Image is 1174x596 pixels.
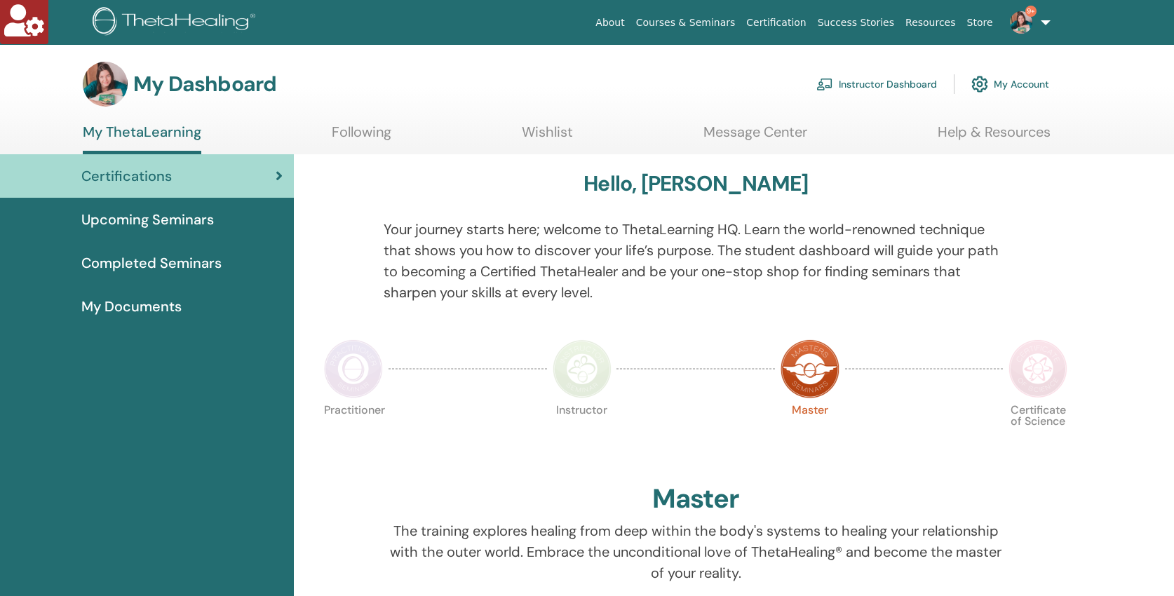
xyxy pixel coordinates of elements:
[81,252,222,273] span: Completed Seminars
[652,483,739,515] h2: Master
[1025,6,1037,17] span: 9+
[971,69,1049,100] a: My Account
[900,10,962,36] a: Resources
[553,405,612,463] p: Instructor
[816,78,833,90] img: chalkboard-teacher.svg
[384,520,1008,583] p: The training explores healing from deep within the body's systems to healing your relationship wi...
[816,69,937,100] a: Instructor Dashboard
[971,72,988,96] img: cog.svg
[962,10,999,36] a: Store
[583,171,808,196] h3: Hello, [PERSON_NAME]
[332,123,391,151] a: Following
[93,7,260,39] img: logo.png
[81,209,214,230] span: Upcoming Seminars
[522,123,573,151] a: Wishlist
[1008,339,1067,398] img: Certificate of Science
[83,123,201,154] a: My ThetaLearning
[83,62,128,107] img: default.jpg
[1010,11,1032,34] img: default.jpg
[630,10,741,36] a: Courses & Seminars
[324,405,383,463] p: Practitioner
[781,339,839,398] img: Master
[133,72,276,97] h3: My Dashboard
[812,10,900,36] a: Success Stories
[384,219,1008,303] p: Your journey starts here; welcome to ThetaLearning HQ. Learn the world-renowned technique that sh...
[324,339,383,398] img: Practitioner
[1008,405,1067,463] p: Certificate of Science
[781,405,839,463] p: Master
[553,339,612,398] img: Instructor
[703,123,807,151] a: Message Center
[938,123,1051,151] a: Help & Resources
[81,296,182,317] span: My Documents
[741,10,811,36] a: Certification
[590,10,630,36] a: About
[81,165,172,187] span: Certifications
